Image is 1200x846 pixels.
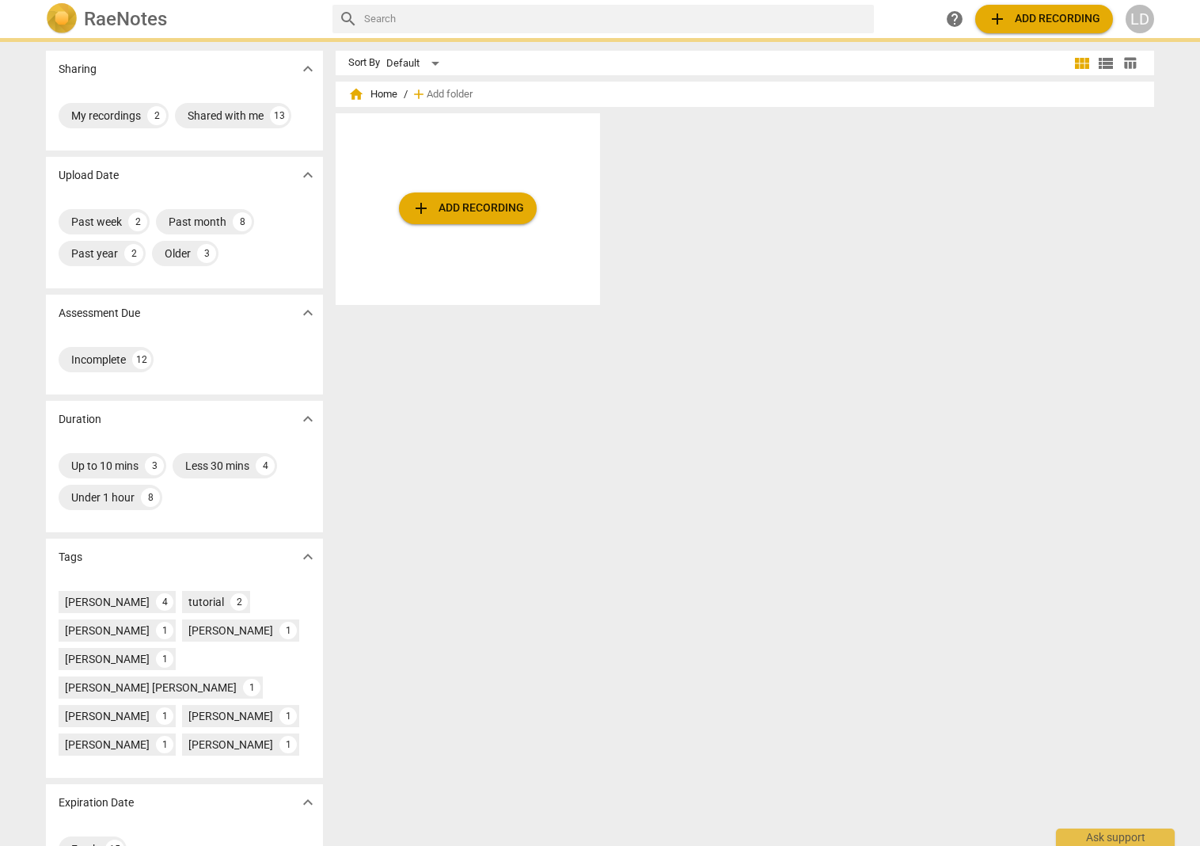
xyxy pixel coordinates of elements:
div: 1 [156,650,173,668]
div: Sort By [348,57,380,69]
button: Show more [296,545,320,569]
div: 1 [156,707,173,725]
div: Past week [71,214,122,230]
div: 3 [197,244,216,263]
span: view_module [1073,54,1092,73]
div: 3 [145,456,164,475]
img: Logo [46,3,78,35]
span: home [348,86,364,102]
div: 8 [141,488,160,507]
p: Sharing [59,61,97,78]
p: Upload Date [59,167,119,184]
h2: RaeNotes [84,8,167,30]
p: Expiration Date [59,795,134,811]
span: expand_more [298,303,317,322]
div: Up to 10 mins [71,458,139,474]
div: [PERSON_NAME] [65,594,150,610]
span: expand_more [298,547,317,566]
span: expand_more [298,59,317,78]
span: view_list [1096,54,1115,73]
button: List view [1094,51,1118,75]
span: expand_more [298,166,317,185]
div: [PERSON_NAME] [65,737,150,753]
span: Home [348,86,397,102]
span: search [339,10,358,29]
div: [PERSON_NAME] [188,737,273,753]
div: 1 [243,679,260,696]
span: expand_more [298,410,317,429]
span: Add folder [427,89,473,101]
span: table_chart [1122,55,1137,70]
div: Less 30 mins [185,458,249,474]
span: add [412,199,431,218]
button: Show more [296,57,320,81]
button: Show more [296,163,320,187]
div: 4 [156,593,173,611]
button: Show more [296,407,320,431]
div: 2 [128,212,147,231]
button: Upload [399,192,537,224]
div: Shared with me [188,108,264,124]
p: Tags [59,549,82,566]
div: [PERSON_NAME] [188,623,273,638]
p: Assessment Due [59,305,140,322]
button: Table view [1118,51,1141,75]
div: tutorial [188,594,224,610]
div: Under 1 hour [71,490,135,505]
div: 4 [256,456,275,475]
div: 13 [270,106,289,125]
div: Past year [71,246,118,261]
div: 8 [233,212,252,231]
div: [PERSON_NAME] [65,651,150,667]
div: [PERSON_NAME] [65,623,150,638]
span: expand_more [298,793,317,812]
div: 2 [124,244,143,263]
button: Upload [975,5,1113,33]
span: help [945,10,964,29]
div: [PERSON_NAME] [PERSON_NAME] [65,680,237,695]
span: / [404,89,408,101]
div: 2 [147,106,166,125]
div: Ask support [1056,829,1175,846]
span: add [411,86,427,102]
a: Help [940,5,969,33]
input: Search [364,6,868,32]
div: 1 [156,736,173,753]
div: Older [165,246,191,261]
p: Duration [59,411,101,428]
div: [PERSON_NAME] [65,708,150,724]
div: Past month [169,214,226,230]
span: Add recording [988,10,1100,29]
span: Add recording [412,199,524,218]
div: 12 [132,350,151,369]
div: Incomplete [71,352,126,368]
span: add [988,10,1007,29]
div: 1 [279,707,297,725]
div: 1 [279,736,297,753]
div: 1 [279,622,297,639]
button: Tile view [1070,51,1094,75]
button: Show more [296,791,320,814]
div: My recordings [71,108,141,124]
button: Show more [296,301,320,325]
div: [PERSON_NAME] [188,708,273,724]
div: 2 [230,593,248,611]
div: Default [386,51,445,76]
button: LD [1126,5,1154,33]
a: LogoRaeNotes [46,3,320,35]
div: 1 [156,622,173,639]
